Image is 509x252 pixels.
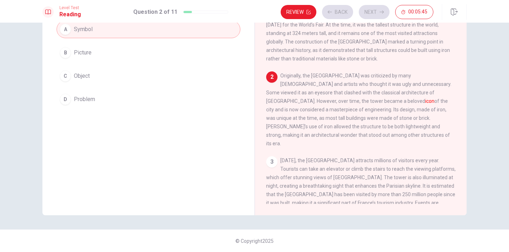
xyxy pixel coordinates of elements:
[60,24,71,35] div: A
[60,70,71,82] div: C
[74,72,90,80] span: Object
[60,47,71,58] div: B
[408,9,427,15] span: 00:05:45
[59,10,81,19] h1: Reading
[281,5,316,19] button: Review
[57,44,240,61] button: BPicture
[57,20,240,38] button: ASymbol
[133,8,177,16] h1: Question 2 of 11
[57,90,240,108] button: DProblem
[266,73,451,146] span: Originally, the [GEOGRAPHIC_DATA] was criticized by many [DEMOGRAPHIC_DATA] and artists who thoug...
[266,71,277,83] div: 2
[395,5,433,19] button: 00:05:45
[235,238,274,244] span: © Copyright 2025
[60,94,71,105] div: D
[266,158,456,223] span: [DATE], the [GEOGRAPHIC_DATA] attracts millions of visitors every year. Tourists can take an elev...
[57,67,240,85] button: CObject
[74,25,93,34] span: Symbol
[74,95,95,104] span: Problem
[59,5,81,10] span: Level Test
[74,48,92,57] span: Picture
[266,156,277,168] div: 3
[425,98,434,104] font: icon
